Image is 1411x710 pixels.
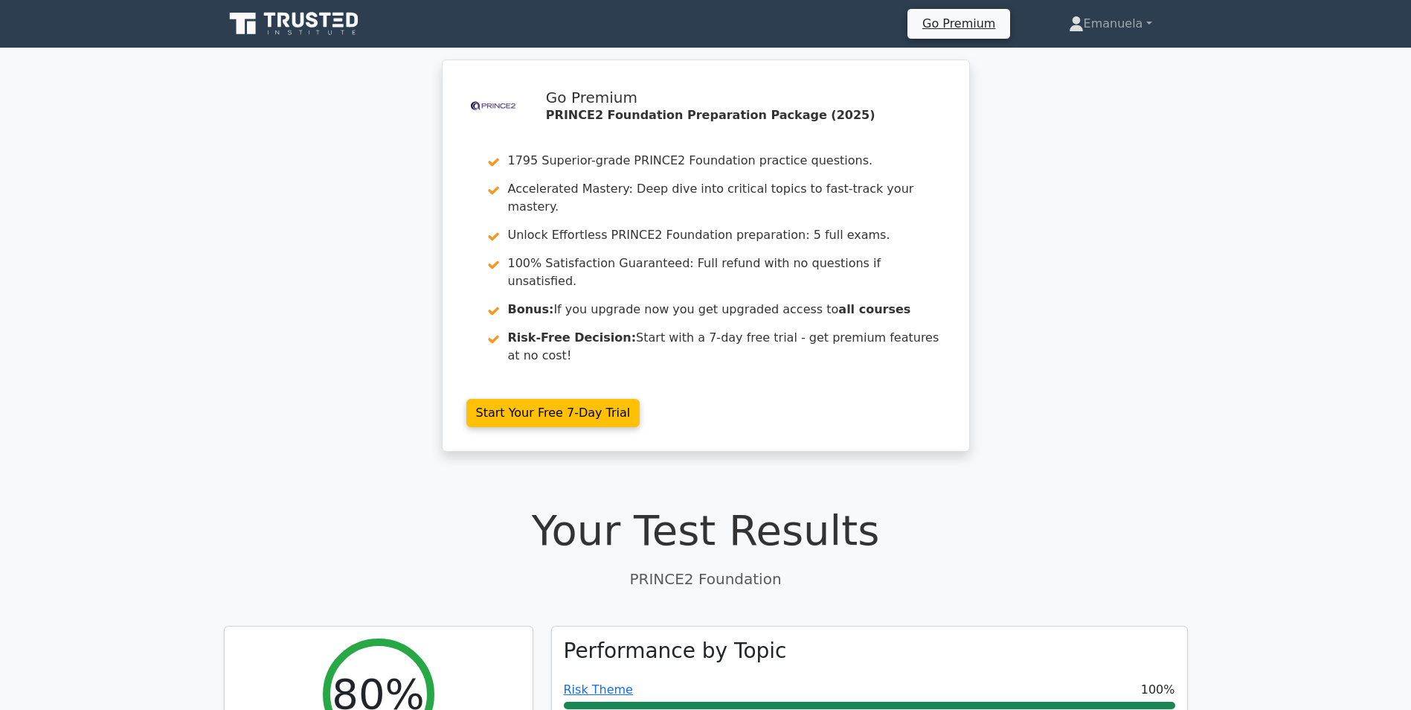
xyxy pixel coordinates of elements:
[564,682,633,697] a: Risk Theme
[1033,9,1188,39] a: Emanuela
[224,505,1188,555] h1: Your Test Results
[564,639,787,664] h3: Performance by Topic
[466,399,640,427] a: Start Your Free 7-Day Trial
[224,568,1188,590] p: PRINCE2 Foundation
[1141,681,1175,699] span: 100%
[913,13,1004,33] a: Go Premium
